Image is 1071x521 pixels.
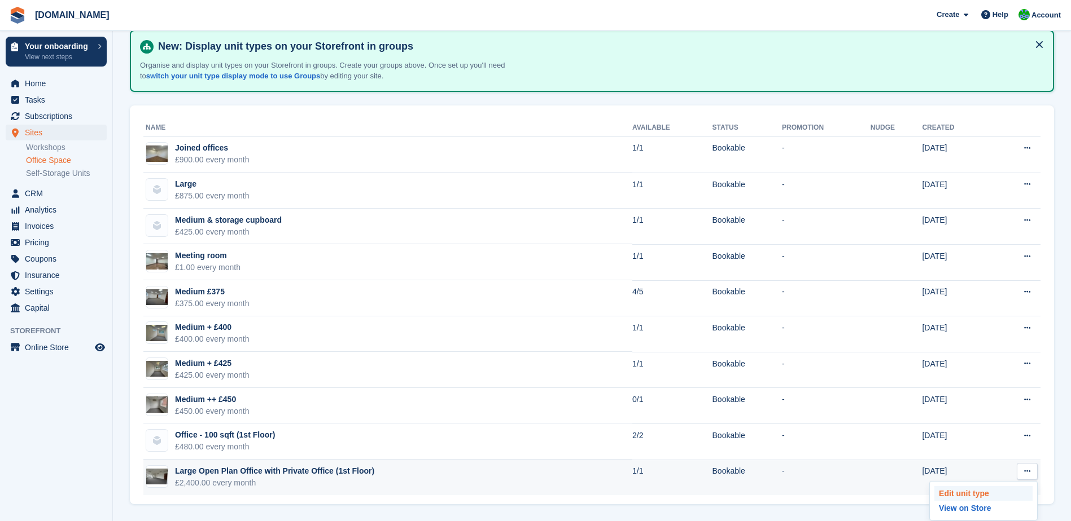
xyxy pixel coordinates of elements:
div: Medium £375 [175,286,250,298]
td: [DATE] [922,136,990,173]
div: £400.00 every month [175,333,250,345]
td: Bookable [712,316,783,352]
img: blank-unit-type-icon-ffbac7b88ba66c5e286b0e438baccc4b9c83835d4c34f86887a83fc20ec27e7b.svg [146,430,168,451]
span: Analytics [25,202,93,218]
td: Bookable [712,244,783,280]
td: 1/1 [632,352,712,388]
p: Organise and display unit types on your Storefront in groups. Create your groups above. Once set ... [140,60,535,82]
span: Create [937,9,959,20]
td: [DATE] [922,423,990,460]
span: Insurance [25,267,93,283]
td: [DATE] [922,244,990,280]
td: 2/2 [632,423,712,460]
a: Self-Storage Units [26,168,107,179]
div: £425.00 every month [175,226,282,238]
td: - [782,280,871,316]
td: - [782,316,871,352]
div: £375.00 every month [175,298,250,310]
td: Bookable [712,352,783,388]
div: Large Open Plan Office with Private Office (1st Floor) [175,465,374,477]
td: [DATE] [922,209,990,245]
td: [DATE] [922,388,990,424]
td: [DATE] [922,173,990,209]
a: menu [6,218,107,234]
img: office%201.2.png [146,325,168,341]
img: stora-icon-8386f47178a22dfd0bd8f6a31ec36ba5ce8667c1dd55bd0f319d3a0aa187defe.svg [9,7,26,24]
a: menu [6,92,107,108]
a: [DOMAIN_NAME] [30,6,114,24]
td: 1/1 [632,136,712,173]
th: Created [922,119,990,137]
span: Coupons [25,251,93,267]
a: menu [6,300,107,316]
td: Bookable [712,388,783,424]
img: office%207.jpg [146,469,168,485]
a: Edit unit type [934,486,1033,501]
img: IMG_3819.jpeg [146,253,168,270]
td: [DATE] [922,352,990,388]
div: Office - 100 sqft (1st Floor) [175,429,275,441]
span: Online Store [25,339,93,355]
td: Bookable [712,136,783,173]
a: menu [6,202,107,218]
a: menu [6,186,107,201]
a: menu [6,125,107,140]
div: £425.00 every month [175,369,250,381]
h4: New: Display unit types on your Storefront in groups [154,40,1044,53]
td: Bookable [712,280,783,316]
td: Bookable [712,423,783,460]
div: Medium & storage cupboard [175,214,282,226]
span: CRM [25,186,93,201]
span: Subscriptions [25,108,93,124]
td: - [782,136,871,173]
td: Bookable [712,460,783,495]
div: Large [175,178,250,190]
a: Preview store [93,341,107,354]
td: - [782,460,871,495]
td: 1/1 [632,316,712,352]
span: Settings [25,284,93,299]
a: menu [6,76,107,91]
p: View next steps [25,52,92,62]
td: [DATE] [922,280,990,316]
td: - [782,244,871,280]
a: Office Space [26,155,107,166]
th: Nudge [871,119,923,137]
a: menu [6,235,107,250]
td: 1/1 [632,460,712,495]
td: 1/1 [632,173,712,209]
img: blank-unit-type-icon-ffbac7b88ba66c5e286b0e438baccc4b9c83835d4c34f86887a83fc20ec27e7b.svg [146,215,168,236]
th: Promotion [782,119,871,137]
span: Account [1031,10,1061,21]
td: - [782,423,871,460]
th: Available [632,119,712,137]
td: Bookable [712,173,783,209]
td: 0/1 [632,388,712,424]
a: menu [6,267,107,283]
th: Name [143,119,632,137]
a: Your onboarding View next steps [6,37,107,67]
a: View on Store [934,501,1033,515]
div: Joined offices [175,142,250,154]
td: Bookable [712,209,783,245]
a: menu [6,251,107,267]
td: [DATE] [922,460,990,495]
td: - [782,209,871,245]
span: Pricing [25,235,93,250]
span: Invoices [25,218,93,234]
th: Status [712,119,783,137]
img: IMG_3811.jpeg [146,145,168,162]
div: Medium + £400 [175,321,250,333]
a: menu [6,339,107,355]
img: office%209.jpg [146,396,168,413]
td: - [782,352,871,388]
p: Your onboarding [25,42,92,50]
td: 1/1 [632,244,712,280]
div: £875.00 every month [175,190,250,202]
a: menu [6,284,107,299]
div: Medium + £425 [175,357,250,369]
span: Tasks [25,92,93,108]
td: [DATE] [922,316,990,352]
